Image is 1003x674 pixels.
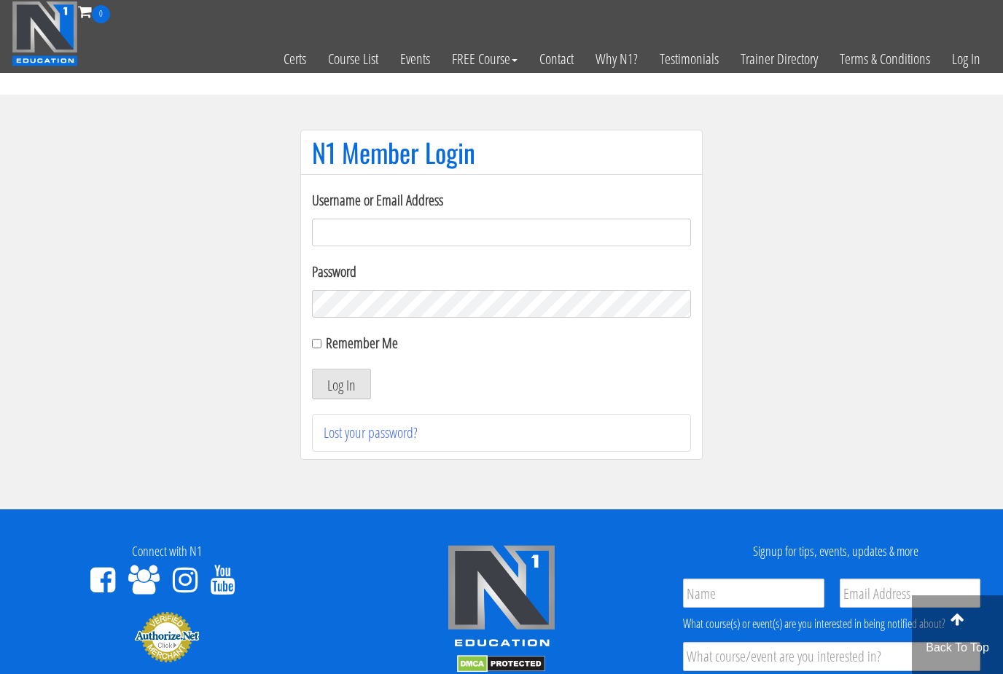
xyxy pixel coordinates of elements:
input: Name [683,579,824,608]
a: Lost your password? [324,423,418,442]
input: What course/event are you interested in? [683,642,980,671]
span: 0 [92,5,110,23]
label: Remember Me [326,333,398,353]
button: Log In [312,369,371,399]
img: Authorize.Net Merchant - Click to Verify [134,611,200,663]
a: Course List [317,23,389,95]
a: Trainer Directory [730,23,829,95]
a: Terms & Conditions [829,23,941,95]
input: Email Address [840,579,980,608]
h4: Connect with N1 [11,544,324,559]
img: n1-education [12,1,78,66]
a: 0 [78,1,110,21]
a: FREE Course [441,23,528,95]
label: Password [312,261,691,283]
div: What course(s) or event(s) are you interested in being notified about? [683,615,980,632]
a: Why N1? [585,23,649,95]
a: Contact [528,23,585,95]
a: Events [389,23,441,95]
img: DMCA.com Protection Status [457,655,545,673]
h4: Signup for tips, events, updates & more [679,544,992,559]
a: Testimonials [649,23,730,95]
img: n1-edu-logo [447,544,556,652]
a: Certs [273,23,317,95]
h1: N1 Member Login [312,138,691,167]
label: Username or Email Address [312,189,691,211]
a: Log In [941,23,991,95]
